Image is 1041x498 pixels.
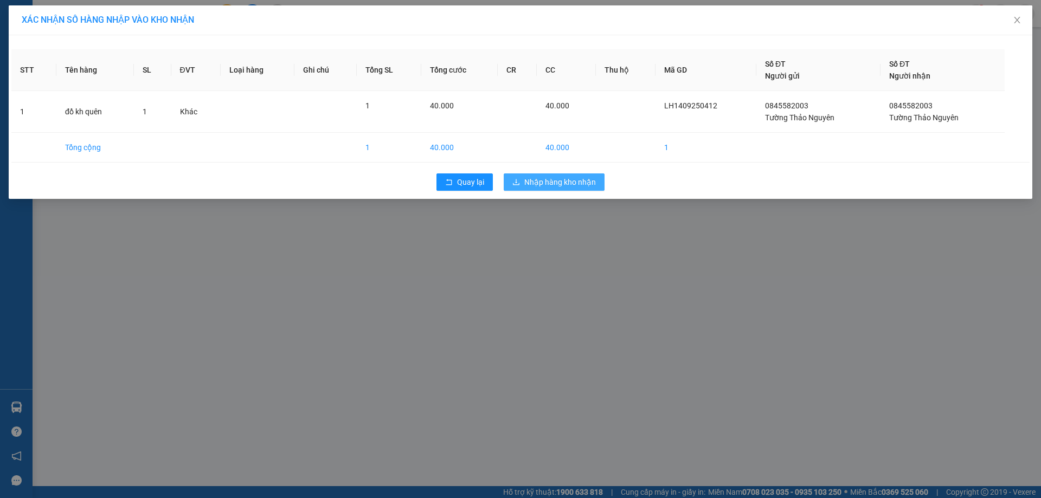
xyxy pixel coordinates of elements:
th: SL [134,49,171,91]
span: download [512,178,520,187]
span: rollback [445,178,453,187]
button: Close [1002,5,1032,36]
span: close [1013,16,1021,24]
strong: CÔNG TY TNHH DỊCH VỤ DU LỊCH THỜI ĐẠI [10,9,98,44]
span: XÁC NHẬN SỐ HÀNG NHẬP VÀO KHO NHẬN [22,15,194,25]
span: 0845582003 [889,101,933,110]
th: Loại hàng [221,49,294,91]
span: Số ĐT [765,60,786,68]
span: Nhập hàng kho nhận [524,176,596,188]
td: đồ kh quên [56,91,134,133]
img: logo [4,38,6,94]
th: Tổng cước [421,49,498,91]
td: 1 [357,133,421,163]
th: CC [537,49,596,91]
span: 1 [143,107,147,116]
span: Tường Thảo Nguyên [765,113,834,122]
th: Tổng SL [357,49,421,91]
th: Thu hộ [596,49,656,91]
th: Ghi chú [294,49,357,91]
span: 31NQT1409250410 [102,73,184,84]
span: LH1409250412 [664,101,717,110]
span: Chuyển phát nhanh: [GEOGRAPHIC_DATA] - [GEOGRAPHIC_DATA] [7,47,101,85]
th: CR [498,49,537,91]
button: rollbackQuay lại [436,173,493,191]
th: Tên hàng [56,49,134,91]
span: Người nhận [889,72,930,80]
th: ĐVT [171,49,221,91]
span: Quay lại [457,176,484,188]
span: Tường Thảo Nguyên [889,113,959,122]
td: Tổng cộng [56,133,134,163]
span: 1 [365,101,370,110]
th: STT [11,49,56,91]
td: 40.000 [421,133,498,163]
span: Số ĐT [889,60,910,68]
td: 1 [11,91,56,133]
button: downloadNhập hàng kho nhận [504,173,605,191]
span: 40.000 [430,101,454,110]
th: Mã GD [656,49,756,91]
td: 1 [656,133,756,163]
td: 40.000 [537,133,596,163]
span: Người gửi [765,72,800,80]
span: 0845582003 [765,101,808,110]
td: Khác [171,91,221,133]
span: 40.000 [545,101,569,110]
